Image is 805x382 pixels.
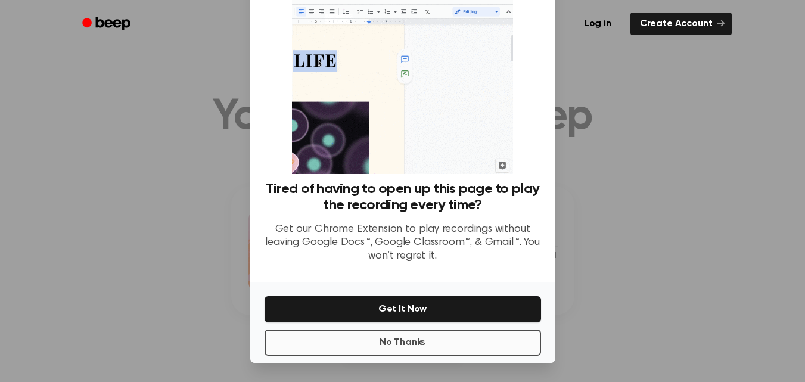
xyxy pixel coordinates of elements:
[265,181,541,213] h3: Tired of having to open up this page to play the recording every time?
[265,223,541,263] p: Get our Chrome Extension to play recordings without leaving Google Docs™, Google Classroom™, & Gm...
[74,13,141,36] a: Beep
[630,13,732,35] a: Create Account
[265,296,541,322] button: Get It Now
[573,10,623,38] a: Log in
[265,330,541,356] button: No Thanks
